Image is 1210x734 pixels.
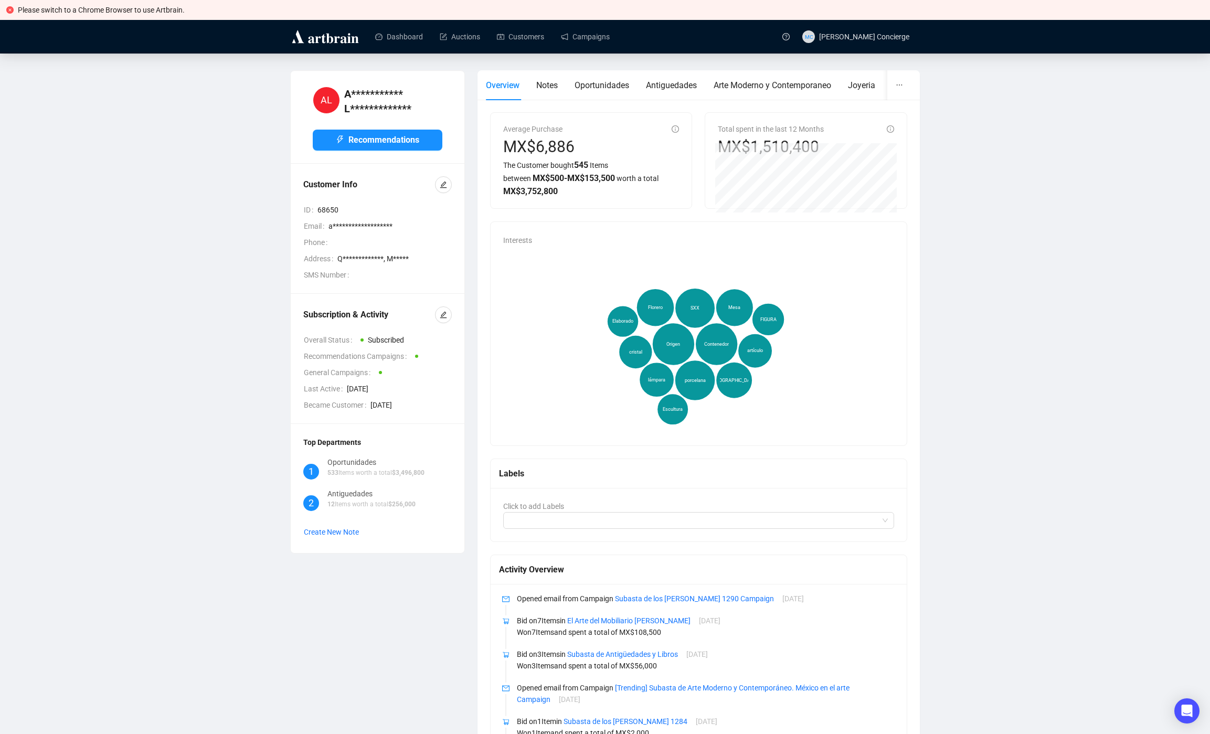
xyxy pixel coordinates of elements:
span: porcelana [685,377,706,384]
p: Items worth a total [327,499,416,509]
span: [DATE] [699,616,720,625]
div: Open Intercom Messenger [1174,698,1200,724]
div: Oportunidades [327,456,424,468]
span: General Campaigns [304,367,375,378]
span: Contenedor [704,341,729,348]
span: Interests [503,236,532,244]
span: Subscribed [368,336,404,344]
span: Recommendations Campaigns [304,350,411,362]
span: SMS Number [304,269,353,281]
span: Phone [304,237,332,248]
span: [PERSON_NAME] Concierge [819,33,909,41]
div: The Customer bought Items between worth a total [503,158,679,198]
span: Click to add Labels [503,502,564,510]
button: ellipsis [887,70,911,100]
span: MX$ 500 - MX$ 153,500 [533,173,615,183]
div: Activity Overview [499,563,898,576]
div: MX$6,886 [503,137,575,157]
span: mail [502,595,510,603]
span: Total spent in the last 12 Months [718,125,824,133]
span: Florero [648,304,663,311]
a: Subasta de Antigüedades y Libros [567,650,678,658]
span: MC [804,32,812,40]
a: Auctions [440,23,480,50]
span: info-circle [672,125,679,133]
span: mail [502,685,510,692]
span: Overall Status [304,334,356,346]
div: Subscription & Activity [303,309,435,321]
p: Opened email from Campaign [517,593,894,604]
a: [Trending] Subasta de Arte Moderno y Contemporáneo. México en el arte Campaign [517,684,850,704]
p: Bid on 1 Item in [517,716,894,727]
span: [DATE] [559,695,580,704]
span: Create New Note [304,528,359,536]
span: Joyeria [848,80,875,90]
span: Mesa [728,304,740,311]
span: Origen [666,341,680,348]
span: 1 [309,464,314,479]
span: [DATE] [782,594,804,603]
span: shopping-cart [502,651,510,658]
span: Average Purchase [503,125,562,133]
span: MX$ 3,752,800 [503,186,558,196]
div: Please switch to a Chrome Browser to use Artbrain. [18,4,1204,16]
span: cristal [629,348,642,356]
p: Won 3 Item s and spent a total of MX$ 56,000 [517,660,894,672]
span: Oportunidades [575,80,629,90]
span: Became Customer [304,399,370,411]
span: Arte Moderno y Contemporaneo [714,80,831,90]
span: Last Active [304,383,347,395]
a: El Arte del Mobiliario [PERSON_NAME] [567,616,691,625]
span: 533 [327,469,338,476]
span: Overview [486,80,519,90]
span: thunderbolt [336,135,344,144]
span: Notes [536,80,558,90]
span: shopping-cart [502,618,510,625]
span: Elaborado [612,318,633,325]
span: 68650 [317,204,452,216]
span: 2 [309,496,314,510]
span: Email [304,220,328,232]
span: Recommendations [348,133,419,146]
span: ID [304,204,317,216]
a: Subasta de los [PERSON_NAME] 1290 Campaign [615,594,774,603]
p: Bid on 7 Item s in [517,615,894,626]
span: $ 256,000 [388,501,416,508]
span: $ 3,496,800 [392,469,424,476]
span: SXX [691,304,699,312]
span: [GEOGRAPHIC_DATA] [712,377,757,384]
div: Customer Info [303,178,435,191]
p: Bid on 3 Item s in [517,648,894,660]
span: [DATE] [696,717,717,726]
a: question-circle [776,20,796,53]
span: [DATE] [686,650,708,658]
span: [DATE] [370,399,452,411]
a: Subasta de los [PERSON_NAME] 1284 [564,717,687,726]
span: question-circle [782,33,790,40]
span: edit [440,311,447,318]
span: [DATE] [347,383,452,395]
span: Address [304,253,337,264]
p: Items worth a total [327,468,424,478]
img: logo [290,28,360,45]
span: Escultura [663,406,683,413]
span: close-circle [6,6,14,14]
a: Customers [497,23,544,50]
a: Campaigns [561,23,610,50]
button: Create New Note [303,524,359,540]
span: 12 [327,501,335,508]
span: 545 [574,160,588,170]
div: Antiguedades [327,488,416,499]
span: Antiguedades [646,80,697,90]
span: ellipsis [896,81,903,89]
p: Won 7 Item s and spent a total of MX$ 108,500 [517,626,894,638]
span: artículo [747,347,763,355]
div: MX$1,510,400 [718,137,824,157]
p: Opened email from Campaign [517,682,894,705]
span: shopping-cart [502,718,510,726]
span: info-circle [887,125,894,133]
div: Labels [499,467,898,480]
a: Dashboard [375,23,423,50]
div: Top Departments [303,437,452,448]
span: AL [321,93,332,108]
